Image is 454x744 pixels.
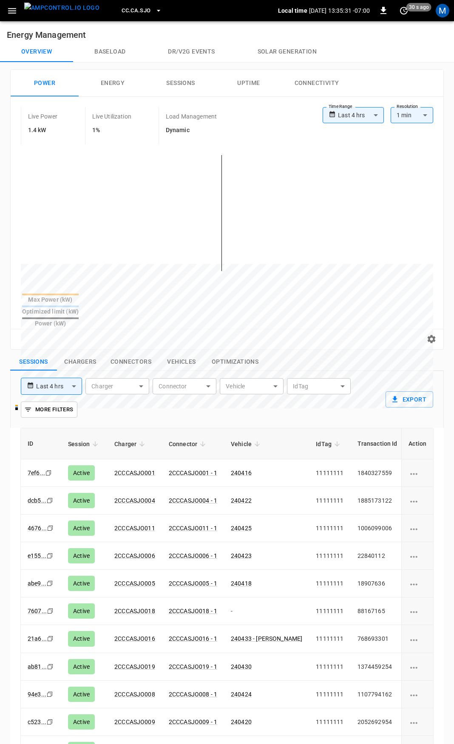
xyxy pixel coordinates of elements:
[68,687,95,702] div: Active
[409,662,426,671] div: charging session options
[231,580,252,587] a: 240418
[401,428,433,459] th: Action
[236,42,338,62] button: Solar generation
[68,439,101,449] span: Session
[386,391,433,407] button: Export
[283,70,351,97] button: Connectivity
[309,681,350,708] td: 11111111
[166,126,217,135] h6: Dynamic
[351,542,404,570] td: 22840112
[169,719,217,725] a: 2CCCASJO009 - 1
[169,439,208,449] span: Connector
[21,428,61,459] th: ID
[309,597,350,625] td: 11111111
[114,608,155,614] a: 2CCCASJO018
[68,548,95,563] div: Active
[351,681,404,708] td: 1107794162
[79,70,147,97] button: Energy
[46,579,54,588] div: copy
[231,635,302,642] a: 240433 - [PERSON_NAME]
[338,107,384,123] div: Last 4 hrs
[309,6,370,15] p: [DATE] 13:35:31 -07:00
[68,603,95,619] div: Active
[391,107,433,123] div: 1 min
[351,428,404,459] th: Transaction Id
[21,402,77,418] button: More Filters
[329,103,352,110] label: Time Range
[397,103,418,110] label: Resolution
[147,70,215,97] button: Sessions
[205,353,265,371] button: show latest optimizations
[436,4,449,17] div: profile-icon
[169,552,217,559] a: 2CCCASJO006 - 1
[351,597,404,625] td: 88167165
[28,112,58,121] p: Live Power
[36,378,82,394] div: Last 4 hrs
[309,653,350,681] td: 11111111
[278,6,307,15] p: Local time
[231,663,252,670] a: 240430
[158,353,205,371] button: show latest vehicles
[46,690,54,699] div: copy
[114,691,155,698] a: 2CCCASJO008
[409,524,426,532] div: charging session options
[409,635,426,643] div: charging session options
[169,608,217,614] a: 2CCCASJO018 - 1
[122,6,150,16] span: CC.CA.SJO
[409,469,426,477] div: charging session options
[73,42,147,62] button: Baseload
[68,576,95,591] div: Active
[114,552,155,559] a: 2CCCASJO006
[28,691,46,698] a: 94e3...
[46,662,55,671] div: copy
[406,3,431,11] span: 30 s ago
[24,3,99,13] img: ampcontrol.io logo
[114,439,148,449] span: Charger
[104,353,158,371] button: show latest connectors
[409,552,426,560] div: charging session options
[46,606,55,616] div: copy
[224,597,309,625] td: -
[92,112,131,121] p: Live Utilization
[57,353,104,371] button: show latest charge points
[231,719,252,725] a: 240420
[231,552,252,559] a: 240423
[46,634,55,643] div: copy
[68,714,95,730] div: Active
[68,631,95,646] div: Active
[215,70,283,97] button: Uptime
[309,708,350,736] td: 11111111
[409,607,426,615] div: charging session options
[409,496,426,505] div: charging session options
[92,126,131,135] h6: 1%
[68,659,95,674] div: Active
[114,635,155,642] a: 2CCCASJO016
[28,663,47,670] a: ab81...
[46,717,54,727] div: copy
[409,718,426,726] div: charging session options
[147,42,236,62] button: Dr/V2G events
[309,570,350,597] td: 11111111
[351,625,404,653] td: 768693301
[316,439,343,449] span: IdTag
[166,112,217,121] p: Load Management
[351,708,404,736] td: 2052692954
[169,691,217,698] a: 2CCCASJO008 - 1
[169,580,217,587] a: 2CCCASJO005 - 1
[114,719,155,725] a: 2CCCASJO009
[397,4,411,17] button: set refresh interval
[28,719,46,725] a: c523...
[169,663,217,670] a: 2CCCASJO019 - 1
[351,570,404,597] td: 18907636
[231,691,252,698] a: 240424
[118,3,165,19] button: CC.CA.SJO
[351,653,404,681] td: 1374459254
[114,663,155,670] a: 2CCCASJO019
[409,579,426,588] div: charging session options
[309,625,350,653] td: 11111111
[11,70,79,97] button: Power
[114,580,155,587] a: 2CCCASJO005
[10,353,57,371] button: show latest sessions
[409,690,426,699] div: charging session options
[231,439,263,449] span: Vehicle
